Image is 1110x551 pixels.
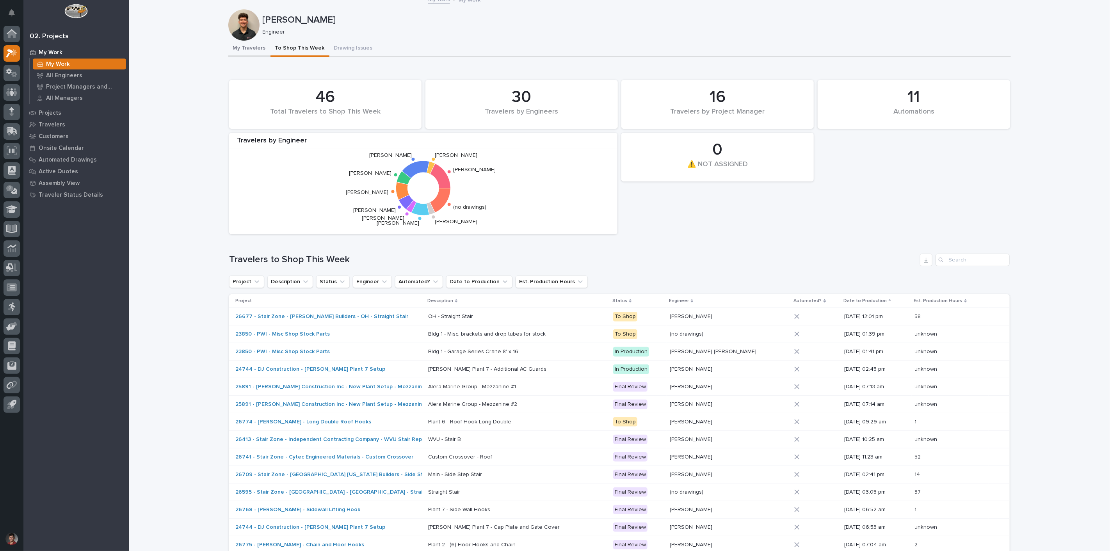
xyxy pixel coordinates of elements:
p: Status [612,297,627,305]
text: [PERSON_NAME] [362,216,405,221]
button: Description [267,275,313,288]
tr: 23850 - PWI - Misc Shop Stock Parts Bldg 1 - Garage Series Crane 8' x 16'Bldg 1 - Garage Series C... [229,343,1010,361]
p: [PERSON_NAME] [670,523,714,531]
a: Project Managers and Engineers [30,81,129,92]
p: unknown [915,364,939,373]
a: All Engineers [30,70,129,81]
tr: 26774 - [PERSON_NAME] - Long Double Roof Hooks Plant 6 - Roof Hook Long DoublePlant 6 - Roof Hook... [229,413,1010,431]
div: Travelers by Project Manager [635,108,800,124]
p: Plant 7 - Side Wall Hooks [428,505,492,513]
div: Final Review [613,435,647,444]
p: 52 [915,452,923,460]
a: 26768 - [PERSON_NAME] - Sidewall Lifting Hook [235,507,360,513]
p: Automated Drawings [39,156,97,164]
a: 26775 - [PERSON_NAME] - Chain and Floor Hooks [235,542,364,548]
div: Travelers by Engineers [439,108,605,124]
text: [PERSON_NAME] [353,208,396,213]
p: [PERSON_NAME] [670,470,714,478]
p: All Managers [46,95,83,102]
p: Assembly View [39,180,80,187]
p: Straight Stair [428,487,462,496]
button: Engineer [353,275,392,288]
p: 58 [915,312,923,320]
a: My Work [23,46,129,58]
div: 02. Projects [30,32,69,41]
a: 25891 - [PERSON_NAME] Construction Inc - New Plant Setup - Mezzanine Project [235,384,446,390]
a: 26595 - Stair Zone - [GEOGRAPHIC_DATA] - [GEOGRAPHIC_DATA] - Straight Stair [235,489,445,496]
a: 23850 - PWI - Misc Shop Stock Parts [235,331,330,338]
a: Active Quotes [23,165,129,177]
p: Alera Marine Group - Mezzanine #2 [428,400,519,408]
p: Alera Marine Group - Mezzanine #1 [428,382,518,390]
p: [DATE] 07:13 am [844,384,908,390]
a: Onsite Calendar [23,142,129,154]
p: [DATE] 06:53 am [844,524,908,531]
button: Status [316,275,350,288]
p: Onsite Calendar [39,145,84,152]
tr: 24744 - DJ Construction - [PERSON_NAME] Plant 7 Setup [PERSON_NAME] Plant 7 - Cap Plate and Gate ... [229,519,1010,536]
a: 25891 - [PERSON_NAME] Construction Inc - New Plant Setup - Mezzanine Project [235,401,446,408]
p: [DATE] 12:01 pm [844,313,908,320]
a: Customers [23,130,129,142]
button: Drawing Issues [329,41,377,57]
p: [DATE] 07:14 am [844,401,908,408]
text: [PERSON_NAME] [453,167,496,173]
div: Final Review [613,523,647,532]
a: 26709 - Stair Zone - [GEOGRAPHIC_DATA] [US_STATE] Builders - Side Step Stair [235,471,443,478]
p: unknown [915,523,939,531]
p: [DATE] 01:41 pm [844,348,908,355]
a: Assembly View [23,177,129,189]
a: Travelers [23,119,129,130]
p: Active Quotes [39,168,78,175]
p: 1 [915,505,918,513]
button: Automated? [395,275,443,288]
a: 26413 - Stair Zone - Independent Contracting Company - WVU Stair Replacement [235,436,446,443]
p: All Engineers [46,72,82,79]
tr: 23850 - PWI - Misc Shop Stock Parts Bldg 1 - Misc. brackets and drop tubes for stockBldg 1 - Misc... [229,325,1010,343]
text: (no drawings) [453,204,486,210]
tr: 26741 - Stair Zone - Cytec Engineered Materials - Custom Crossover Custom Crossover - RoofCustom ... [229,448,1010,466]
div: To Shop [613,417,637,427]
button: To Shop This Week [270,41,329,57]
p: Travelers [39,121,65,128]
p: My Work [39,49,62,56]
a: My Work [30,59,129,69]
p: [DATE] 11:23 am [844,454,908,460]
div: Final Review [613,470,647,480]
div: Travelers by Engineer [229,137,617,149]
button: My Travelers [228,41,270,57]
img: Workspace Logo [64,4,87,18]
tr: 25891 - [PERSON_NAME] Construction Inc - New Plant Setup - Mezzanine Project Alera Marine Group -... [229,378,1010,396]
p: [PERSON_NAME] [PERSON_NAME] [670,347,758,355]
p: unknown [915,329,939,338]
p: My Work [46,61,70,68]
div: 0 [635,140,800,160]
a: 26677 - Stair Zone - [PERSON_NAME] Builders - OH - Straight Stair [235,313,408,320]
p: [DATE] 02:45 pm [844,366,908,373]
p: [DATE] 03:05 pm [844,489,908,496]
p: Project Managers and Engineers [46,84,123,91]
p: [DATE] 10:25 am [844,436,908,443]
p: 37 [915,487,923,496]
p: [PERSON_NAME] [670,452,714,460]
p: [DATE] 07:04 am [844,542,908,548]
p: [PERSON_NAME] [670,435,714,443]
div: ⚠️ NOT ASSIGNED [635,160,800,177]
p: Engineer [263,29,1005,36]
div: 46 [242,87,408,107]
p: [PERSON_NAME] [670,382,714,390]
p: Customers [39,133,69,140]
tr: 26413 - Stair Zone - Independent Contracting Company - WVU Stair Replacement WVU - Stair BWVU - S... [229,431,1010,448]
text: [PERSON_NAME] [435,219,477,224]
p: Bldg 1 - Garage Series Crane 8' x 16' [428,347,521,355]
div: Final Review [613,452,647,462]
p: 14 [915,470,922,478]
p: Description [427,297,453,305]
p: unknown [915,400,939,408]
tr: 26768 - [PERSON_NAME] - Sidewall Lifting Hook Plant 7 - Side Wall HooksPlant 7 - Side Wall Hooks ... [229,501,1010,519]
p: WVU - Stair B [428,435,462,443]
div: Automations [831,108,997,124]
a: 23850 - PWI - Misc Shop Stock Parts [235,348,330,355]
p: [PERSON_NAME] Plant 7 - Additional AC Guards [428,364,548,373]
tr: 24744 - DJ Construction - [PERSON_NAME] Plant 7 Setup [PERSON_NAME] Plant 7 - Additional AC Guard... [229,361,1010,378]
